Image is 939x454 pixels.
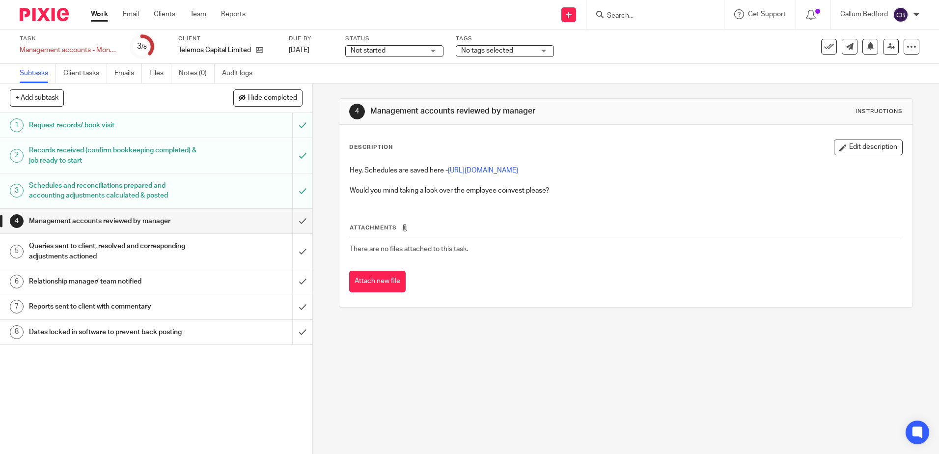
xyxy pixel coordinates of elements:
a: Work [91,9,108,19]
div: 4 [10,214,24,228]
a: Team [190,9,206,19]
p: Telemos Capital Limited [178,45,251,55]
a: Notes (0) [179,64,215,83]
a: Reports [221,9,246,19]
h1: Management accounts reviewed by manager [370,106,647,116]
p: Description [349,143,393,151]
span: No tags selected [461,47,513,54]
div: Management accounts - Monthly [20,45,118,55]
button: + Add subtask [10,89,64,106]
div: 8 [10,325,24,339]
button: Edit description [834,140,903,155]
p: Would you mind taking a look over the employee coinvest please? [350,186,902,196]
div: Instructions [856,108,903,115]
span: Get Support [748,11,786,18]
label: Tags [456,35,554,43]
h1: Management accounts reviewed by manager [29,214,198,228]
label: Due by [289,35,333,43]
img: svg%3E [893,7,909,23]
label: Task [20,35,118,43]
a: Clients [154,9,175,19]
h1: Request records/ book visit [29,118,198,133]
p: Callum Bedford [840,9,888,19]
span: [DATE] [289,47,309,54]
span: Not started [351,47,386,54]
div: 1 [10,118,24,132]
button: Attach new file [349,271,406,293]
a: Subtasks [20,64,56,83]
label: Client [178,35,276,43]
div: 2 [10,149,24,163]
p: Hey, Schedules are saved here - [350,166,902,175]
input: Search [606,12,694,21]
div: 3 [137,41,147,52]
h1: Queries sent to client, resolved and corresponding adjustments actioned [29,239,198,264]
span: Attachments [350,225,397,230]
span: Hide completed [248,94,297,102]
h1: Relationship manager/ team notified [29,274,198,289]
img: Pixie [20,8,69,21]
a: Files [149,64,171,83]
span: There are no files attached to this task. [350,246,468,253]
label: Status [345,35,443,43]
a: Client tasks [63,64,107,83]
div: 4 [349,104,365,119]
h1: Schedules and reconciliations prepared and accounting adjustments calculated & posted [29,178,198,203]
div: 6 [10,275,24,288]
small: /8 [141,44,147,50]
div: 3 [10,184,24,198]
a: Emails [114,64,142,83]
div: 5 [10,245,24,258]
button: Hide completed [233,89,303,106]
a: Email [123,9,139,19]
h1: Dates locked in software to prevent back posting [29,325,198,340]
div: 7 [10,300,24,313]
h1: Records received (confirm bookkeeping completed) & job ready to start [29,143,198,168]
h1: Reports sent to client with commentary [29,299,198,314]
a: [URL][DOMAIN_NAME] [448,167,518,174]
a: Audit logs [222,64,260,83]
